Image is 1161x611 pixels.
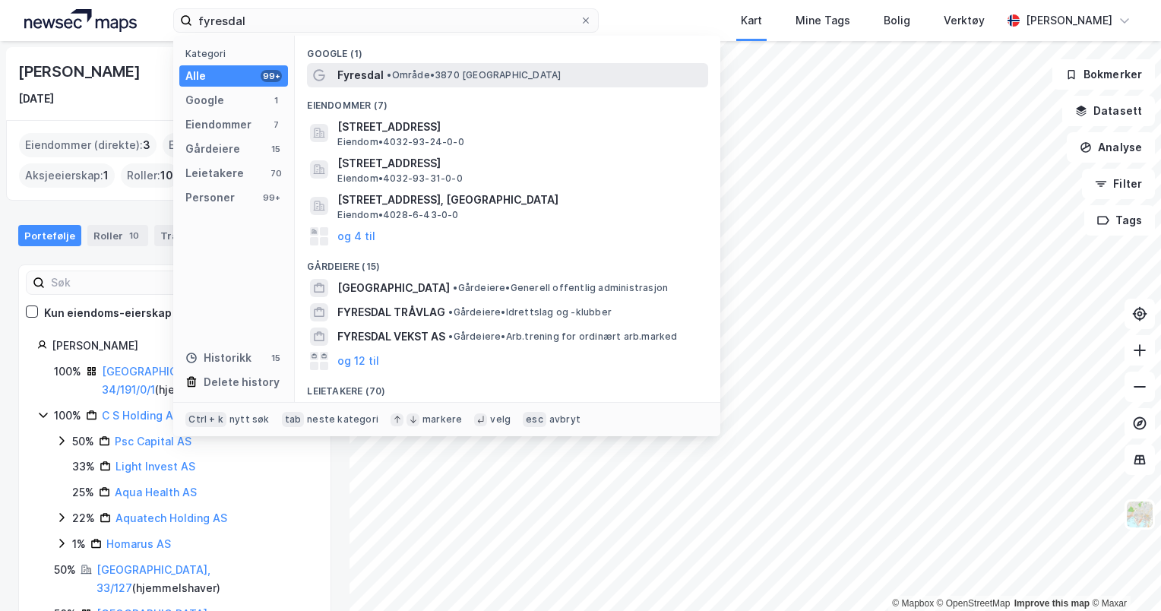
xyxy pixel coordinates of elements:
[185,67,206,85] div: Alle
[337,66,384,84] span: Fyresdal
[115,511,227,524] a: Aquatech Holding AS
[185,91,224,109] div: Google
[24,9,137,32] img: logo.a4113a55bc3d86da70a041830d287a7e.svg
[337,328,445,346] span: FYRESDAL VEKST AS
[453,282,668,294] span: Gårdeiere • Generell offentlig administrasjon
[337,154,702,173] span: [STREET_ADDRESS]
[102,409,180,422] a: C S Holding AS
[185,188,235,207] div: Personer
[337,209,458,221] span: Eiendom • 4028-6-43-0-0
[422,413,462,426] div: markere
[103,166,109,185] span: 1
[185,116,251,134] div: Eiendommer
[192,9,580,32] input: Søk på adresse, matrikkel, gårdeiere, leietakere eller personer
[337,173,462,185] span: Eiendom • 4032-93-31-0-0
[52,337,312,355] div: [PERSON_NAME]
[72,457,95,476] div: 33%
[1084,205,1155,236] button: Tags
[19,133,157,157] div: Eiendommer (direkte) :
[448,331,453,342] span: •
[18,59,143,84] div: [PERSON_NAME]
[892,598,934,609] a: Mapbox
[72,432,94,451] div: 50%
[72,509,95,527] div: 22%
[337,352,379,370] button: og 12 til
[337,279,450,297] span: [GEOGRAPHIC_DATA]
[448,331,677,343] span: Gårdeiere • Arb.trening for ordinært arb.marked
[261,70,282,82] div: 99+
[54,362,81,381] div: 100%
[106,537,171,550] a: Homarus AS
[185,48,288,59] div: Kategori
[45,271,211,294] input: Søk
[72,535,86,553] div: 1%
[490,413,511,426] div: velg
[185,349,251,367] div: Historikk
[1067,132,1155,163] button: Analyse
[270,143,282,155] div: 15
[549,413,580,426] div: avbryt
[337,191,702,209] span: [STREET_ADDRESS], [GEOGRAPHIC_DATA]
[270,94,282,106] div: 1
[19,163,115,188] div: Aksjeeierskap :
[884,11,910,30] div: Bolig
[102,362,312,399] div: ( hjemmelshaver )
[270,167,282,179] div: 70
[523,412,546,427] div: esc
[185,140,240,158] div: Gårdeiere
[270,352,282,364] div: 15
[121,163,179,188] div: Roller :
[307,413,378,426] div: neste kategori
[337,227,375,245] button: og 4 til
[185,412,226,427] div: Ctrl + k
[295,249,720,276] div: Gårdeiere (15)
[337,118,702,136] span: [STREET_ADDRESS]
[115,460,195,473] a: Light Invest AS
[54,407,81,425] div: 100%
[448,306,612,318] span: Gårdeiere • Idrettslag og -klubber
[387,69,391,81] span: •
[796,11,850,30] div: Mine Tags
[261,192,282,204] div: 99+
[1082,169,1155,199] button: Filter
[944,11,985,30] div: Verktøy
[160,166,173,185] span: 10
[387,69,561,81] span: Område • 3870 [GEOGRAPHIC_DATA]
[115,435,191,448] a: Psc Capital AS
[337,136,463,148] span: Eiendom • 4032-93-24-0-0
[1052,59,1155,90] button: Bokmerker
[18,90,54,108] div: [DATE]
[741,11,762,30] div: Kart
[295,87,720,115] div: Eiendommer (7)
[143,136,150,154] span: 3
[1014,598,1090,609] a: Improve this map
[1085,538,1161,611] div: Kontrollprogram for chat
[337,303,445,321] span: FYRESDAL TRÅVLAG
[115,486,197,499] a: Aqua Health AS
[96,563,210,594] a: [GEOGRAPHIC_DATA], 33/127
[54,561,76,579] div: 50%
[72,483,94,502] div: 25%
[937,598,1011,609] a: OpenStreetMap
[204,373,280,391] div: Delete history
[1026,11,1112,30] div: [PERSON_NAME]
[44,304,172,322] div: Kun eiendoms-eierskap
[102,365,216,396] a: [GEOGRAPHIC_DATA], 34/191/0/1
[87,225,148,246] div: Roller
[126,228,142,243] div: 10
[154,225,258,246] div: Transaksjoner
[1062,96,1155,126] button: Datasett
[1085,538,1161,611] iframe: Chat Widget
[453,282,457,293] span: •
[1125,500,1154,529] img: Z
[270,119,282,131] div: 7
[295,36,720,63] div: Google (1)
[96,561,312,597] div: ( hjemmelshaver )
[282,412,305,427] div: tab
[448,306,453,318] span: •
[185,164,244,182] div: Leietakere
[18,225,81,246] div: Portefølje
[163,133,309,157] div: Eiendommer (Indirekte) :
[295,373,720,400] div: Leietakere (70)
[229,413,270,426] div: nytt søk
